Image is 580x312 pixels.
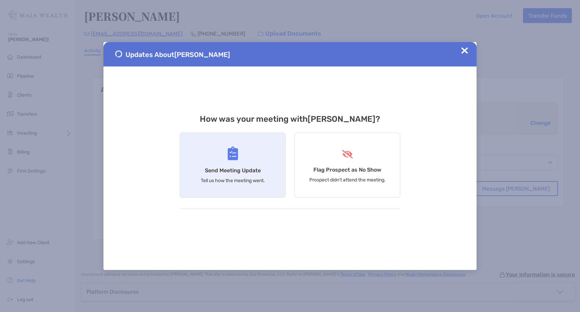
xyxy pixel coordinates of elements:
[201,178,265,183] p: Tell us how the meeting went.
[341,150,354,158] img: Flag Prospect as No Show
[313,167,381,173] h4: Flag Prospect as No Show
[180,114,400,124] h3: How was your meeting with [PERSON_NAME] ?
[228,147,238,160] img: Send Meeting Update
[125,51,230,59] span: Updates About [PERSON_NAME]
[115,51,122,57] img: Send Meeting Update 1
[461,47,468,54] img: Close Updates Zoe
[205,167,261,174] h4: Send Meeting Update
[309,177,386,183] p: Prospect didn’t attend the meeting.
